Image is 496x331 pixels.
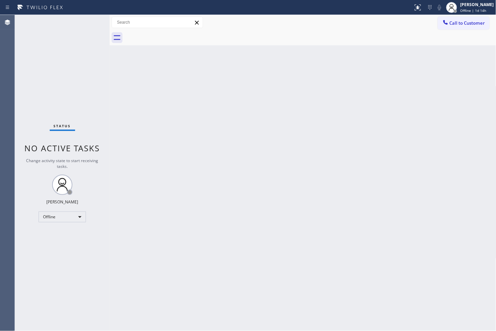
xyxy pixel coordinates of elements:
span: Change activity state to start receiving tasks. [26,158,98,169]
span: No active tasks [25,142,100,154]
button: Mute [435,3,444,12]
div: [PERSON_NAME] [46,199,78,205]
div: [PERSON_NAME] [460,2,494,7]
button: Call to Customer [438,17,490,29]
span: Status [54,124,71,128]
span: Offline | 1d 14h [460,8,487,13]
span: Call to Customer [450,20,485,26]
div: Offline [39,212,86,222]
input: Search [112,17,203,28]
